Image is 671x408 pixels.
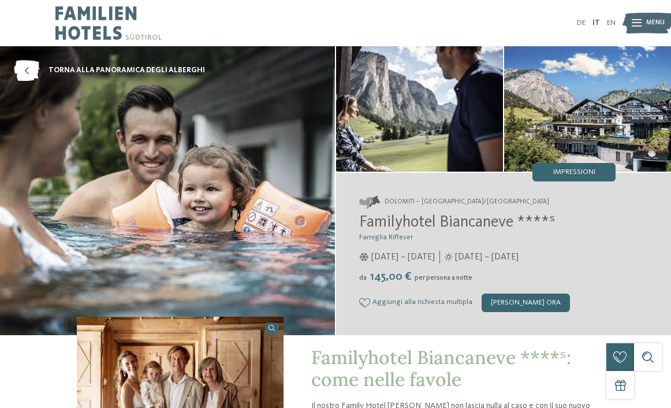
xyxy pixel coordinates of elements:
[372,298,472,306] span: Aggiungi alla richiesta multipla
[336,46,503,172] img: Il nostro family hotel a Selva: una vacanza da favola
[455,251,519,264] span: [DATE] – [DATE]
[49,65,205,76] span: torna alla panoramica degli alberghi
[14,60,205,81] a: torna alla panoramica degli alberghi
[371,251,435,264] span: [DATE] – [DATE]
[311,346,571,391] span: Familyhotel Biancaneve ****ˢ: come nelle favole
[646,18,665,28] span: Menu
[359,275,367,281] span: da
[359,233,413,241] span: Famiglia Riffeser
[592,19,600,27] a: IT
[482,294,570,312] div: [PERSON_NAME] ora
[504,46,671,172] img: Il nostro family hotel a Selva: una vacanza da favola
[607,19,616,27] a: EN
[553,169,595,176] span: Impressioni
[445,253,453,261] i: Orari d'apertura estate
[385,198,549,207] span: Dolomiti – [GEOGRAPHIC_DATA]/[GEOGRAPHIC_DATA]
[359,253,369,261] i: Orari d'apertura inverno
[368,271,413,283] span: 145,00 €
[577,19,586,27] a: DE
[359,214,555,231] span: Familyhotel Biancaneve ****ˢ
[415,275,472,281] span: per persona a notte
